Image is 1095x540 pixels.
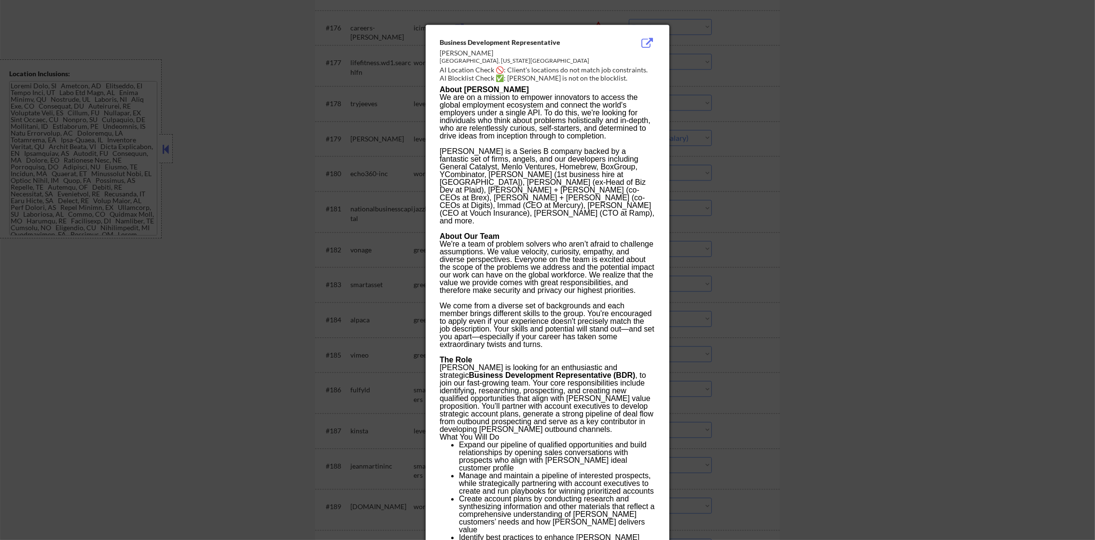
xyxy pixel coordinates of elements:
div: Business Development Representative [440,38,607,47]
b: The Role [440,356,472,364]
div: AI Blocklist Check ✅: [PERSON_NAME] is not on the blocklist. [440,73,659,83]
h3: What You Will Do [440,433,655,441]
div: AI Location Check 🚫: Client's locations do not match job constraints. [440,65,659,75]
span: We're a team of problem solvers who aren’t afraid to challenge assumptions. We value velocity, cu... [440,240,654,294]
div: [GEOGRAPHIC_DATA], [US_STATE][GEOGRAPHIC_DATA] [440,57,607,65]
b: About Our Team [440,232,499,240]
b: Business Development Representative (BDR) [469,371,635,379]
div: [PERSON_NAME] [440,48,607,58]
span: We are on a mission to empower innovators to access the global employment ecosystem and connect t... [440,93,651,140]
li: Create account plans by conducting research and synthesizing information and other materials that... [459,495,655,534]
li: Expand our pipeline of qualified opportunities and build relationships by opening sales conversat... [459,441,655,472]
b: About [PERSON_NAME] [440,85,529,94]
div: [PERSON_NAME] is looking for an enthusiastic and strategic , to join our fast-growing team. Your ... [440,364,655,433]
span: [PERSON_NAME] is a Series B company backed by a fantastic set of firms, angels, and our developer... [440,147,654,225]
span: We come from a diverse set of backgrounds and each member brings different skills to the group. Y... [440,302,654,348]
li: Manage and maintain a pipeline of interested prospects, while strategically partnering with accou... [459,472,655,495]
